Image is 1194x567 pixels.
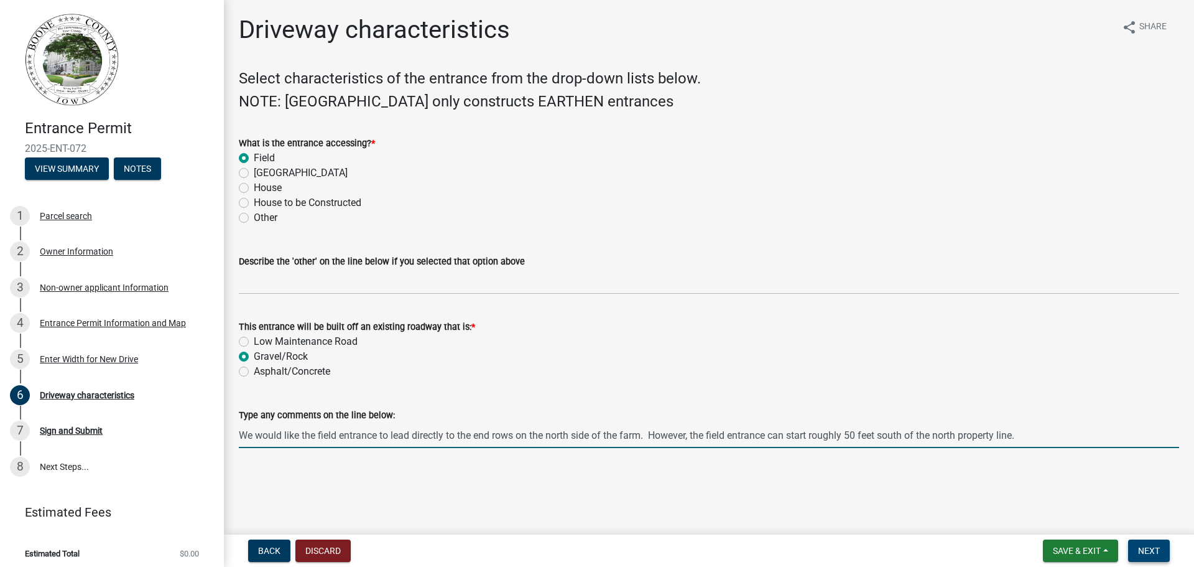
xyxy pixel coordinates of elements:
div: Sign and Submit [40,426,103,435]
a: Estimated Fees [10,500,204,525]
h1: Driveway characteristics [239,15,510,45]
button: Save & Exit [1043,540,1118,562]
label: Type any comments on the line below: [239,411,395,420]
img: Boone County, Iowa [25,13,119,106]
label: Asphalt/Concrete [254,364,330,379]
div: 5 [10,349,30,369]
div: Enter Width for New Drive [40,355,138,363]
div: Owner Information [40,247,113,256]
div: 1 [10,206,30,226]
span: Back [258,546,280,556]
h4: Entrance Permit [25,119,214,138]
span: Next [1138,546,1160,556]
div: Parcel search [40,212,92,220]
button: Back [248,540,290,562]
button: Notes [114,157,161,180]
div: 7 [10,421,30,441]
label: House [254,180,282,195]
i: share [1122,20,1137,35]
span: Share [1139,20,1167,35]
span: $0.00 [180,550,199,558]
label: Other [254,210,277,225]
label: Field [254,151,275,166]
label: What is the entrance accessing? [239,139,375,148]
button: Next [1128,540,1170,562]
div: Entrance Permit Information and Map [40,319,186,327]
label: This entrance will be built off an existing roadway that is: [239,323,475,332]
span: Estimated Total [25,550,80,558]
label: [GEOGRAPHIC_DATA] [254,166,348,180]
div: Non-owner applicant Information [40,283,169,292]
div: 8 [10,457,30,477]
button: shareShare [1112,15,1177,39]
div: 6 [10,385,30,405]
h4: Select characteristics of the entrance from the drop-down lists below. [239,70,1179,88]
span: 2025-ENT-072 [25,143,199,154]
label: Low Maintenance Road [254,334,358,349]
div: 4 [10,313,30,333]
button: View Summary [25,157,109,180]
h4: NOTE: [GEOGRAPHIC_DATA] only constructs EARTHEN entrances [239,93,1179,111]
label: Gravel/Rock [254,349,308,364]
span: Save & Exit [1053,546,1101,556]
label: House to be Constructed [254,195,361,210]
wm-modal-confirm: Notes [114,164,161,174]
label: Describe the 'other' on the line below if you selected that option above [239,258,525,266]
div: 2 [10,241,30,261]
button: Discard [295,540,351,562]
div: Driveway characteristics [40,391,134,400]
div: 3 [10,278,30,298]
wm-modal-confirm: Summary [25,164,109,174]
